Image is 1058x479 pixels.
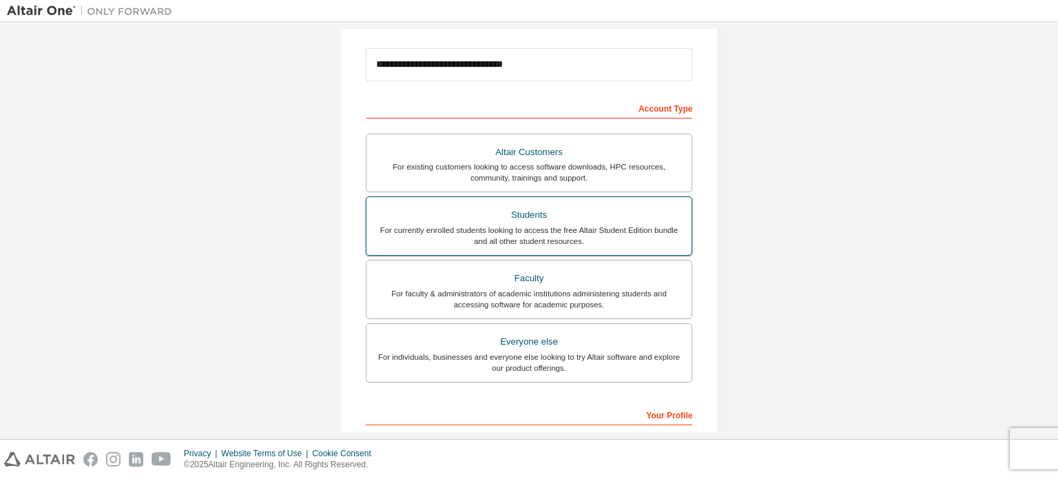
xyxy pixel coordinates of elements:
div: Account Type [366,96,693,119]
div: For individuals, businesses and everyone else looking to try Altair software and explore our prod... [375,351,684,374]
div: For currently enrolled students looking to access the free Altair Student Edition bundle and all ... [375,225,684,247]
div: For faculty & administrators of academic institutions administering students and accessing softwa... [375,288,684,310]
label: Last Name [533,432,692,443]
label: First Name [366,432,525,443]
p: © 2025 Altair Engineering, Inc. All Rights Reserved. [184,459,380,471]
div: Altair Customers [375,143,684,162]
div: Your Profile [366,403,693,425]
div: Privacy [184,448,221,459]
img: youtube.svg [152,452,172,467]
div: Website Terms of Use [221,448,312,459]
img: Altair One [7,4,179,18]
img: altair_logo.svg [4,452,75,467]
img: instagram.svg [106,452,121,467]
div: Faculty [375,269,684,288]
img: linkedin.svg [129,452,143,467]
div: Cookie Consent [312,448,379,459]
div: For existing customers looking to access software downloads, HPC resources, community, trainings ... [375,161,684,183]
div: Students [375,205,684,225]
img: facebook.svg [83,452,98,467]
div: Everyone else [375,332,684,351]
